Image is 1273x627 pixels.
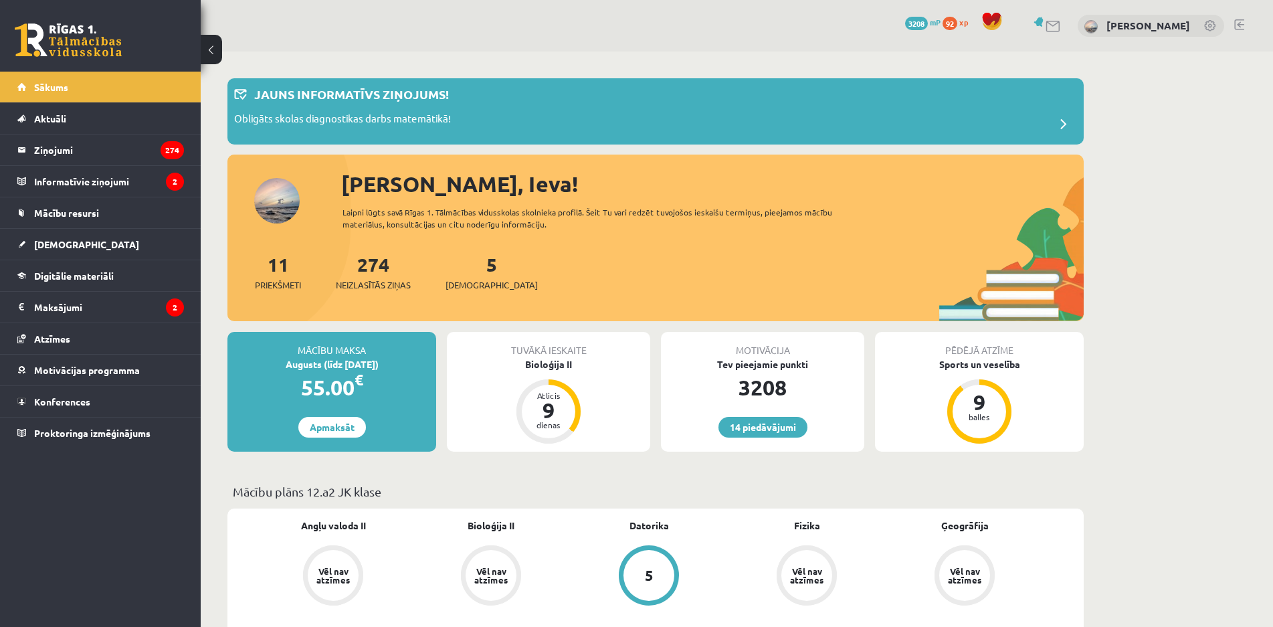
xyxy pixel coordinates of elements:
[943,17,975,27] a: 92 xp
[166,298,184,317] i: 2
[528,391,569,399] div: Atlicis
[298,417,366,438] a: Apmaksāt
[34,270,114,282] span: Digitālie materiāli
[255,252,301,292] a: 11Priekšmeti
[446,252,538,292] a: 5[DEMOGRAPHIC_DATA]
[943,17,957,30] span: 92
[412,545,570,608] a: Vēl nav atzīmes
[718,417,807,438] a: 14 piedāvājumi
[17,72,184,102] a: Sākums
[34,395,90,408] span: Konferences
[886,545,1044,608] a: Vēl nav atzīmes
[254,85,449,103] p: Jauns informatīvs ziņojums!
[34,207,99,219] span: Mācību resursi
[34,364,140,376] span: Motivācijas programma
[34,135,184,165] legend: Ziņojumi
[446,278,538,292] span: [DEMOGRAPHIC_DATA]
[959,391,999,413] div: 9
[1106,19,1190,32] a: [PERSON_NAME]
[234,111,451,130] p: Obligāts skolas diagnostikas darbs matemātikā!
[314,567,352,584] div: Vēl nav atzīmes
[661,357,864,371] div: Tev pieejamie punkti
[342,206,856,230] div: Laipni lūgts savā Rīgas 1. Tālmācības vidusskolas skolnieka profilā. Šeit Tu vari redzēt tuvojošo...
[17,323,184,354] a: Atzīmes
[227,332,436,357] div: Mācību maksa
[341,168,1084,200] div: [PERSON_NAME], Ieva!
[336,252,411,292] a: 274Neizlasītās ziņas
[17,135,184,165] a: Ziņojumi274
[570,545,728,608] a: 5
[472,567,510,584] div: Vēl nav atzīmes
[227,371,436,404] div: 55.00
[17,386,184,417] a: Konferences
[661,371,864,404] div: 3208
[875,357,1084,371] div: Sports un veselība
[17,103,184,134] a: Aktuāli
[941,519,989,533] a: Ģeogrāfija
[875,357,1084,446] a: Sports un veselība 9 balles
[661,332,864,357] div: Motivācija
[1084,20,1098,33] img: Ieva Skadiņa
[34,238,139,250] span: [DEMOGRAPHIC_DATA]
[17,260,184,291] a: Digitālie materiāli
[355,370,363,389] span: €
[34,166,184,197] legend: Informatīvie ziņojumi
[447,357,650,371] div: Bioloģija II
[17,197,184,228] a: Mācību resursi
[301,519,366,533] a: Angļu valoda II
[905,17,941,27] a: 3208 mP
[234,85,1077,138] a: Jauns informatīvs ziņojums! Obligāts skolas diagnostikas darbs matemātikā!
[959,17,968,27] span: xp
[255,278,301,292] span: Priekšmeti
[528,421,569,429] div: dienas
[17,292,184,323] a: Maksājumi2
[17,355,184,385] a: Motivācijas programma
[227,357,436,371] div: Augusts (līdz [DATE])
[34,112,66,124] span: Aktuāli
[794,519,820,533] a: Fizika
[161,141,184,159] i: 274
[34,333,70,345] span: Atzīmes
[629,519,669,533] a: Datorika
[447,332,650,357] div: Tuvākā ieskaite
[34,81,68,93] span: Sākums
[946,567,983,584] div: Vēl nav atzīmes
[728,545,886,608] a: Vēl nav atzīmes
[17,229,184,260] a: [DEMOGRAPHIC_DATA]
[468,519,514,533] a: Bioloģija II
[233,482,1078,501] p: Mācību plāns 12.a2 JK klase
[254,545,412,608] a: Vēl nav atzīmes
[875,332,1084,357] div: Pēdējā atzīme
[166,173,184,191] i: 2
[645,568,654,583] div: 5
[15,23,122,57] a: Rīgas 1. Tālmācības vidusskola
[34,292,184,323] legend: Maksājumi
[34,427,151,439] span: Proktoringa izmēģinājums
[447,357,650,446] a: Bioloģija II Atlicis 9 dienas
[905,17,928,30] span: 3208
[930,17,941,27] span: mP
[17,166,184,197] a: Informatīvie ziņojumi2
[528,399,569,421] div: 9
[336,278,411,292] span: Neizlasītās ziņas
[17,418,184,448] a: Proktoringa izmēģinājums
[788,567,825,584] div: Vēl nav atzīmes
[959,413,999,421] div: balles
